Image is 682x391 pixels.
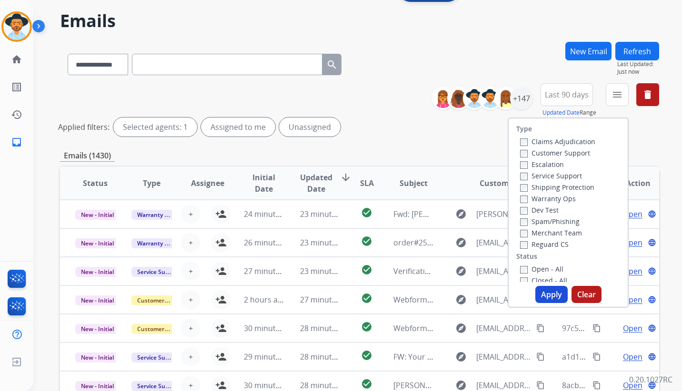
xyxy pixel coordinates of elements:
[520,171,582,180] label: Service Support
[480,177,517,189] span: Customer
[455,265,467,277] mat-icon: explore
[300,237,355,248] span: 23 minutes ago
[617,60,659,68] span: Last Updated:
[648,210,656,218] mat-icon: language
[542,108,596,117] span: Range
[520,161,528,169] input: Escalation
[131,324,193,334] span: Customer Support
[545,93,589,97] span: Last 90 days
[75,381,120,391] span: New - Initial
[536,352,545,361] mat-icon: content_copy
[361,293,372,304] mat-icon: check_circle
[75,295,120,305] span: New - Initial
[244,209,299,219] span: 24 minutes ago
[215,265,227,277] mat-icon: person_add
[189,208,193,220] span: +
[520,194,576,203] label: Warranty Ops
[455,380,467,391] mat-icon: explore
[244,172,284,195] span: Initial Date
[189,237,193,248] span: +
[615,42,659,60] button: Refresh
[520,228,582,237] label: Merchant Team
[361,235,372,247] mat-icon: check_circle
[11,137,22,148] mat-icon: inbox
[476,294,531,305] span: [EMAIL_ADDRESS][DOMAIN_NAME]
[565,42,612,60] button: New Email
[648,238,656,247] mat-icon: language
[476,208,531,220] span: [PERSON_NAME][EMAIL_ADDRESS][PERSON_NAME][DOMAIN_NAME]
[361,207,372,218] mat-icon: check_circle
[215,351,227,362] mat-icon: person_add
[326,59,338,70] mat-icon: search
[11,81,22,93] mat-icon: list_alt
[520,230,528,237] input: Merchant Team
[592,352,601,361] mat-icon: content_copy
[520,277,528,285] input: Closed - All
[520,160,564,169] label: Escalation
[131,295,193,305] span: Customer Support
[361,378,372,390] mat-icon: check_circle
[189,323,193,334] span: +
[393,352,497,362] span: FW: Your Extend Virtual Card
[648,381,656,390] mat-icon: language
[113,117,197,137] div: Selected agents: 1
[300,380,355,391] span: 28 minutes ago
[181,290,200,309] button: +
[623,351,642,362] span: Open
[60,150,115,162] p: Emails (1430)
[520,150,528,157] input: Customer Support
[131,352,186,362] span: Service Support
[520,173,528,180] input: Service Support
[516,124,532,134] label: Type
[455,351,467,362] mat-icon: explore
[536,381,545,390] mat-icon: content_copy
[131,381,186,391] span: Service Support
[201,117,275,137] div: Assigned to me
[244,237,299,248] span: 26 minutes ago
[393,380,474,391] span: [PERSON_NAME] Claim
[520,138,528,146] input: Claims Adjudication
[300,323,355,333] span: 28 minutes ago
[623,237,642,248] span: Open
[603,166,659,200] th: Action
[189,294,193,305] span: +
[516,252,537,261] label: Status
[244,352,299,362] span: 29 minutes ago
[191,177,224,189] span: Assignee
[520,184,528,192] input: Shipping Protection
[617,68,659,76] span: Just now
[623,294,642,305] span: Open
[361,321,372,332] mat-icon: check_circle
[181,319,200,338] button: +
[393,209,471,219] span: Fwd: [PERSON_NAME]
[520,205,559,215] label: Dev Test
[131,210,181,220] span: Warranty Ops
[455,323,467,334] mat-icon: explore
[520,276,567,285] label: Closed - All
[510,87,533,110] div: +147
[642,89,653,100] mat-icon: delete
[520,217,580,226] label: Spam/Phishing
[648,352,656,361] mat-icon: language
[476,237,531,248] span: [EMAIL_ADDRESS][DOMAIN_NAME]
[181,233,200,252] button: +
[476,323,531,334] span: [EMAIL_ADDRESS][DOMAIN_NAME]
[535,286,568,303] button: Apply
[215,237,227,248] mat-icon: person_add
[361,264,372,275] mat-icon: check_circle
[300,209,355,219] span: 23 minutes ago
[131,238,181,248] span: Warranty Ops
[541,83,593,106] button: Last 90 days
[520,148,590,157] label: Customer Support
[361,350,372,361] mat-icon: check_circle
[340,172,351,183] mat-icon: arrow_downward
[520,264,563,274] label: Open - All
[629,374,672,385] p: 0.20.1027RC
[520,266,528,274] input: Open - All
[244,323,299,333] span: 30 minutes ago
[75,324,120,334] span: New - Initial
[75,210,120,220] span: New - Initial
[11,109,22,120] mat-icon: history
[3,13,30,40] img: avatar
[215,380,227,391] mat-icon: person_add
